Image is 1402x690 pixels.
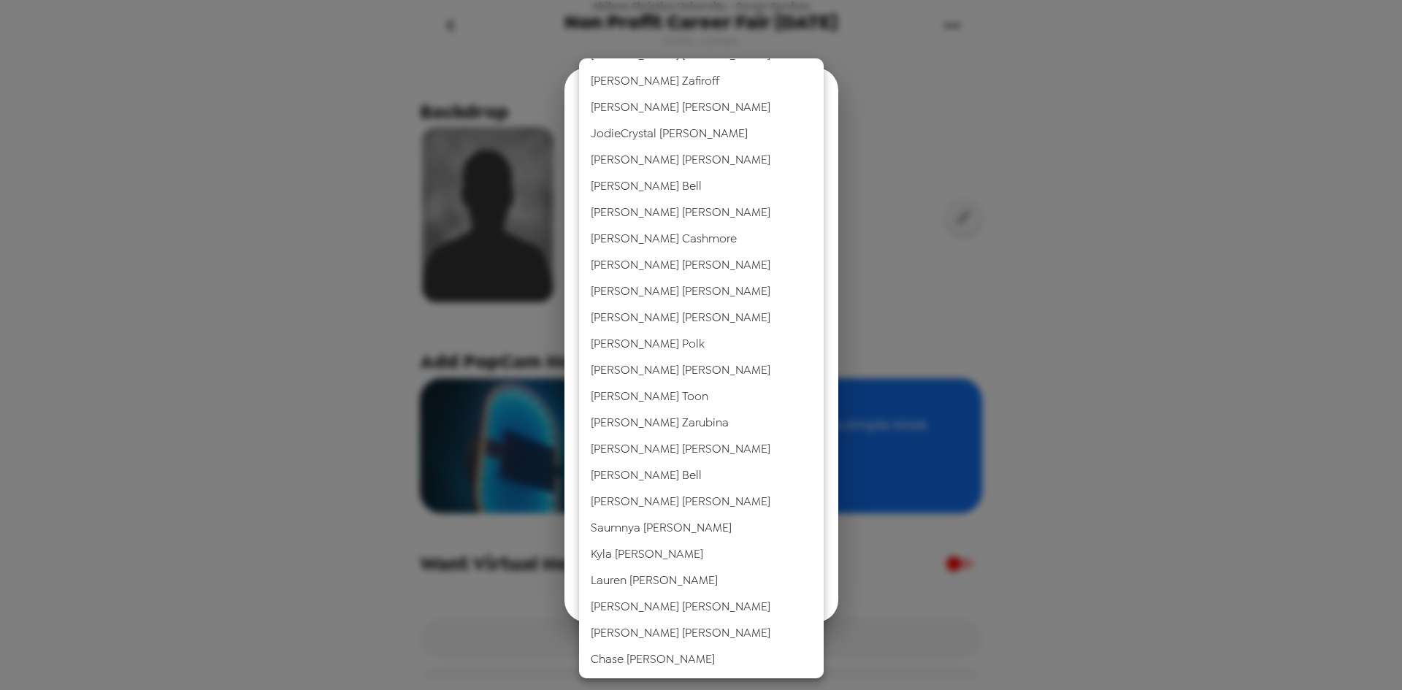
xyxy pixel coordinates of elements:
[579,331,824,357] li: [PERSON_NAME] Polk
[579,410,824,436] li: [PERSON_NAME] Zarubina
[579,252,824,278] li: [PERSON_NAME] [PERSON_NAME]
[579,567,824,594] li: Lauren [PERSON_NAME]
[579,436,824,462] li: [PERSON_NAME] [PERSON_NAME]
[579,488,824,515] li: [PERSON_NAME] [PERSON_NAME]
[579,541,824,567] li: Kyla [PERSON_NAME]
[579,173,824,199] li: [PERSON_NAME] Bell
[579,147,824,173] li: [PERSON_NAME] [PERSON_NAME]
[579,620,824,646] li: [PERSON_NAME] [PERSON_NAME]
[579,383,824,410] li: [PERSON_NAME] Toon
[579,94,824,120] li: [PERSON_NAME] [PERSON_NAME]
[579,594,824,620] li: [PERSON_NAME] [PERSON_NAME]
[579,646,824,672] li: Chase [PERSON_NAME]
[579,68,824,94] li: [PERSON_NAME] Zafiroff
[579,462,824,488] li: [PERSON_NAME] Bell
[579,515,824,541] li: Saumnya [PERSON_NAME]
[579,357,824,383] li: [PERSON_NAME] [PERSON_NAME]
[579,120,824,147] li: JodieCrystal [PERSON_NAME]
[579,199,824,226] li: [PERSON_NAME] [PERSON_NAME]
[579,278,824,304] li: [PERSON_NAME] [PERSON_NAME]
[579,226,824,252] li: [PERSON_NAME] Cashmore
[579,304,824,331] li: [PERSON_NAME] [PERSON_NAME]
